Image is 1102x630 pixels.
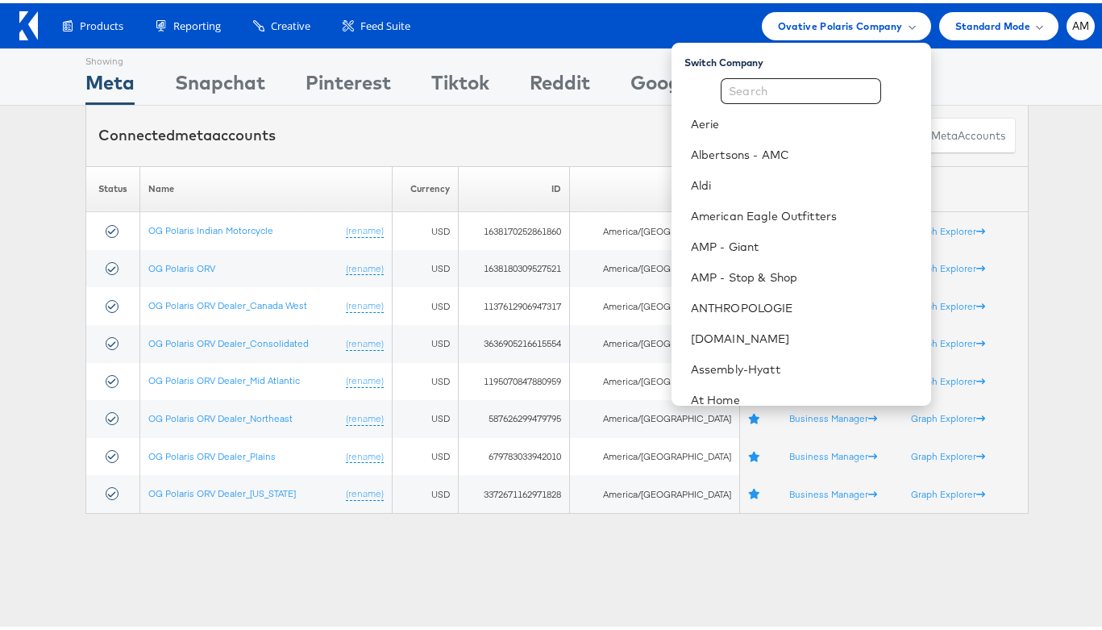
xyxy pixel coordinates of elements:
td: America/[GEOGRAPHIC_DATA] [569,397,739,435]
td: 3636905216615554 [459,322,569,360]
a: AMP - Stop & Shop [691,266,918,282]
a: Graph Explorer [911,372,985,384]
span: Feed Suite [360,15,410,31]
div: Google [630,65,696,102]
a: Aldi [691,174,918,190]
a: OG Polaris ORV Dealer_Mid Atlantic [148,371,300,383]
td: 1638170252861860 [459,209,569,247]
td: 3372671162971828 [459,472,569,510]
a: OG Polaris ORV Dealer_Consolidated [148,334,309,346]
td: USD [393,397,459,435]
td: America/[GEOGRAPHIC_DATA] [569,284,739,322]
td: America/[GEOGRAPHIC_DATA] [569,472,739,510]
td: USD [393,472,459,510]
a: OG Polaris ORV [148,259,215,271]
a: American Eagle Outfitters [691,205,918,221]
a: Graph Explorer [911,297,985,309]
th: Name [139,163,392,209]
th: ID [459,163,569,209]
a: OG Polaris ORV Dealer_Northeast [148,409,293,421]
span: Reporting [173,15,221,31]
span: Ovative Polaris Company [778,15,903,31]
span: Creative [271,15,310,31]
a: Graph Explorer [911,222,985,234]
a: Graph Explorer [911,409,985,421]
td: USD [393,322,459,360]
td: 1195070847880959 [459,360,569,398]
a: OG Polaris ORV Dealer_Plains [148,447,276,459]
td: USD [393,247,459,285]
a: At Home [691,389,918,405]
a: Business Manager [789,485,877,497]
td: USD [393,209,459,247]
div: Connected accounts [98,122,276,143]
span: meta [931,125,958,140]
a: Graph Explorer [911,447,985,459]
div: Pinterest [306,65,391,102]
span: AM [1072,18,1090,28]
td: USD [393,435,459,473]
span: Products [80,15,123,31]
td: America/[GEOGRAPHIC_DATA] [569,247,739,285]
a: Assembly-Hyatt [691,358,918,374]
td: 1137612906947317 [459,284,569,322]
td: America/[GEOGRAPHIC_DATA] [569,360,739,398]
a: (rename) [346,334,384,348]
a: OG Polaris ORV Dealer_[US_STATE] [148,484,296,496]
div: Meta [85,65,135,102]
a: (rename) [346,221,384,235]
a: (rename) [346,409,384,423]
td: 587626299479795 [459,397,569,435]
a: Graph Explorer [911,485,985,497]
th: Status [86,163,140,209]
a: (rename) [346,259,384,273]
a: Graph Explorer [911,334,985,346]
div: Snapchat [175,65,265,102]
td: America/[GEOGRAPHIC_DATA] [569,322,739,360]
a: Business Manager [789,447,877,459]
a: Graph Explorer [911,259,985,271]
td: America/[GEOGRAPHIC_DATA] [569,209,739,247]
a: OG Polaris ORV Dealer_Canada West [148,296,307,308]
div: Switch Company [684,46,931,66]
button: ConnectmetaAccounts [877,115,1016,151]
a: (rename) [346,484,384,498]
td: USD [393,360,459,398]
a: AMP - Giant [691,236,918,252]
a: ANTHROPOLOGIE [691,297,918,313]
a: (rename) [346,371,384,385]
td: USD [393,284,459,322]
td: America/[GEOGRAPHIC_DATA] [569,435,739,473]
a: Aerie [691,113,918,129]
td: 679783033942010 [459,435,569,473]
th: Currency [393,163,459,209]
a: (rename) [346,447,384,461]
a: Albertsons - AMC [691,144,918,160]
div: Tiktok [431,65,489,102]
input: Search [721,75,881,101]
span: Standard Mode [955,15,1030,31]
th: Timezone [569,163,739,209]
span: meta [175,123,212,141]
a: (rename) [346,296,384,310]
a: Business Manager [789,409,877,421]
div: Showing [85,46,135,65]
a: [DOMAIN_NAME] [691,328,918,344]
td: 1638180309527521 [459,247,569,285]
a: OG Polaris Indian Motorcycle [148,221,273,233]
div: Reddit [530,65,590,102]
